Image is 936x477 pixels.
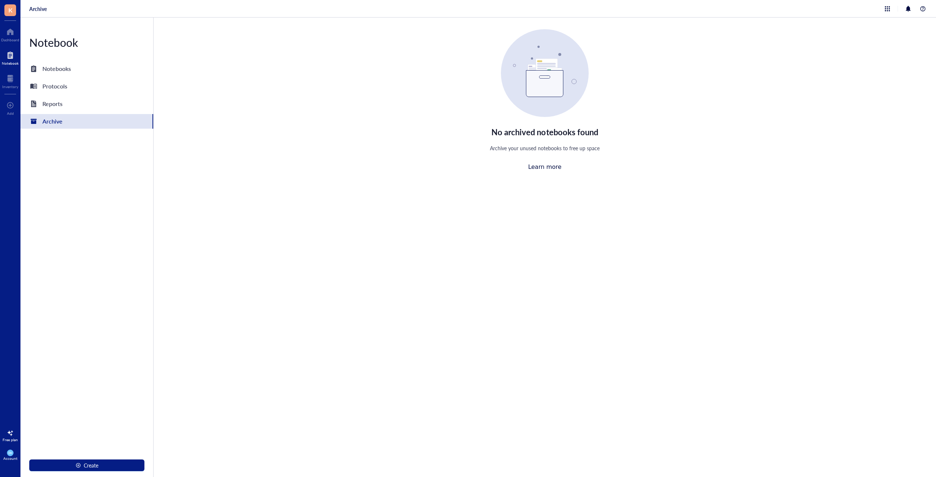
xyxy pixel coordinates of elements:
span: Create [84,462,98,468]
a: Notebook [2,49,19,65]
div: Account [3,456,18,461]
div: Protocols [42,81,67,91]
div: Dashboard [1,38,19,42]
div: No archived notebooks found [491,126,598,138]
div: Archive [42,116,63,126]
div: Reports [42,99,63,109]
div: Archive your unused notebooks to free up space [490,144,600,152]
div: Inventory [2,84,18,89]
div: Notebooks [42,64,71,74]
button: Create [29,459,144,471]
a: Notebooks [20,61,153,76]
a: Protocols [20,79,153,94]
a: Reports [20,96,153,111]
a: Archive [29,5,47,12]
a: Archive [20,114,153,129]
span: K [8,5,12,15]
div: Free plan [3,438,18,442]
img: Empty state [501,29,589,117]
div: Add [7,111,14,116]
a: Learn more [528,163,561,170]
div: Notebook [2,61,19,65]
a: Inventory [2,73,18,89]
span: DH [8,451,12,454]
a: Dashboard [1,26,19,42]
div: Notebook [20,35,153,50]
